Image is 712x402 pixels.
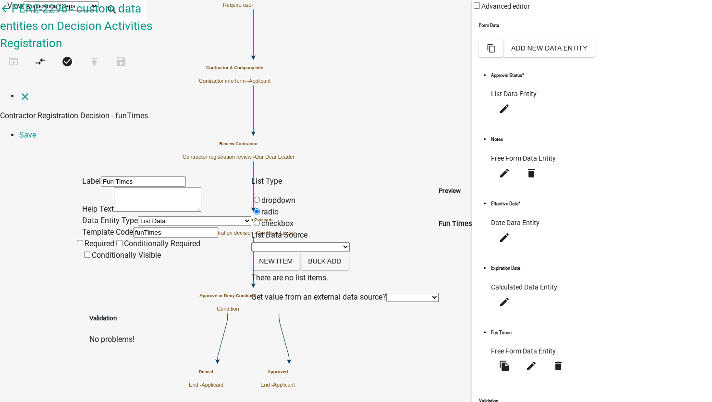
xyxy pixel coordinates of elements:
h6: Notes [491,136,572,143]
p: There are no list items. [251,272,439,284]
input: checkbox [254,220,260,226]
h5: Validation [89,314,623,323]
i: edit [499,296,510,307]
input: Required [77,240,83,246]
i: edit [499,167,510,179]
i: publish [88,56,100,69]
input: radio [254,208,260,214]
i: edit [499,231,510,243]
button: Save [108,52,135,73]
button: Bulk add [300,252,349,270]
i: check_circle [61,56,73,69]
label: dropdown [251,196,295,205]
button: Add New Data Entity [503,39,595,57]
h5: Preview [439,186,472,196]
label: Label [82,176,101,186]
a: Save [19,130,36,139]
h6: Expiration Date [491,265,572,272]
h6: Form Data [479,22,705,29]
label: Help Text [82,204,114,214]
span: Calculated Data Entity [491,283,557,291]
wm-modal-confirm: Bulk Actions [479,45,503,52]
label: Advanced editor [472,2,530,10]
label: List Data Source [251,230,307,239]
label: Template Code [82,227,133,237]
label: checkbox [251,219,294,228]
i: close [19,91,31,102]
p: List Type [251,176,439,187]
button: New item [251,252,300,270]
span: Free Form Data Entity [491,347,556,355]
wm-modal-confirm: Delete [545,364,572,372]
button: No problems [54,52,81,73]
span: Date Data Entity [491,219,540,226]
button: Auto Layout [27,52,54,73]
h6: Effective Date [491,201,572,207]
i: edit [526,360,537,372]
input: Conditionally Visible [84,251,90,258]
span: List Data Entity [491,90,537,98]
i: delete [526,167,537,179]
i: open_in_browser [8,56,19,69]
p: No problems! [89,334,623,345]
i: file_copy [499,360,510,372]
i: save [115,56,127,69]
button: Publish [81,52,108,73]
label: Data Entity Type [82,216,138,225]
label: Conditionally Visible [82,251,161,260]
input: Conditionally Required [116,240,123,246]
wm-modal-confirm: Delete [518,171,545,179]
i: compare_arrows [35,56,46,69]
h6: Approval Status [491,72,572,79]
label: radio [251,207,279,216]
h6: Fun Times [491,329,572,336]
label: Conditionally Required [114,239,200,248]
span: Free Form Data Entity [491,154,556,162]
label: Get value from an external data source? [251,292,386,301]
i: delete [552,360,564,372]
label: Fun Times [439,220,472,228]
i: edit [499,103,510,114]
label: Required [75,239,114,248]
input: dropdown [254,197,260,203]
i: content_copy [487,44,496,53]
